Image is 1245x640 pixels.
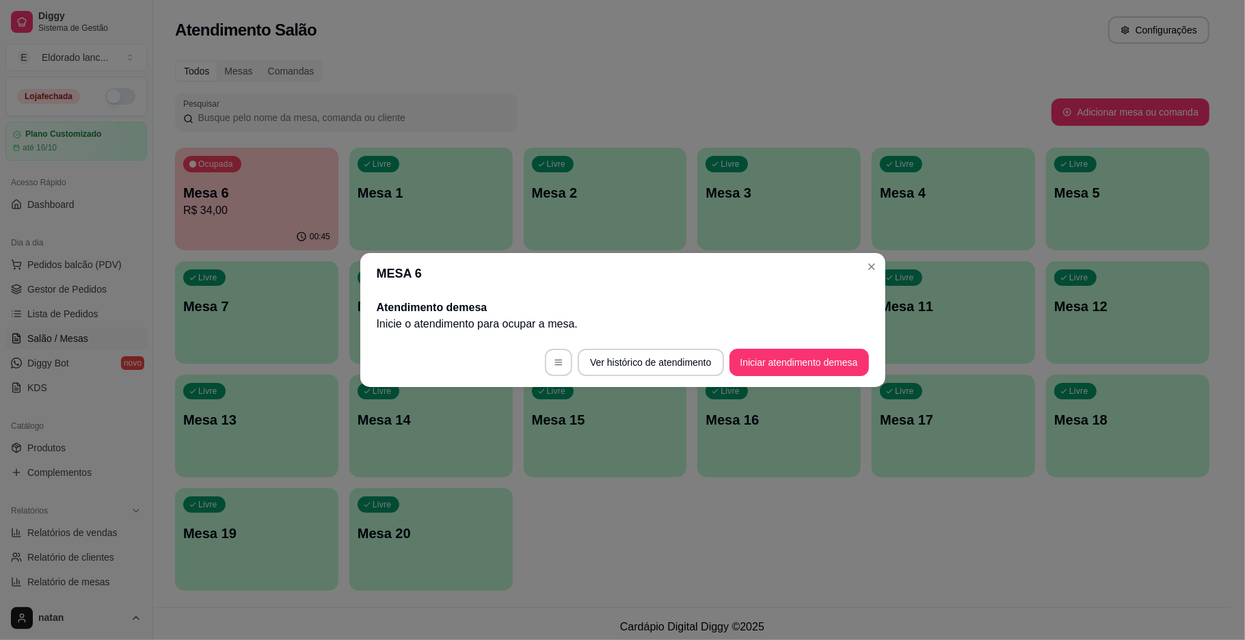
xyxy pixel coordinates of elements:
p: Inicie o atendimento para ocupar a mesa . [377,316,869,332]
button: Ver histórico de atendimento [578,349,723,376]
button: Close [861,256,883,278]
header: MESA 6 [360,253,885,294]
button: Iniciar atendimento demesa [729,349,869,376]
h2: Atendimento de mesa [377,299,869,316]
